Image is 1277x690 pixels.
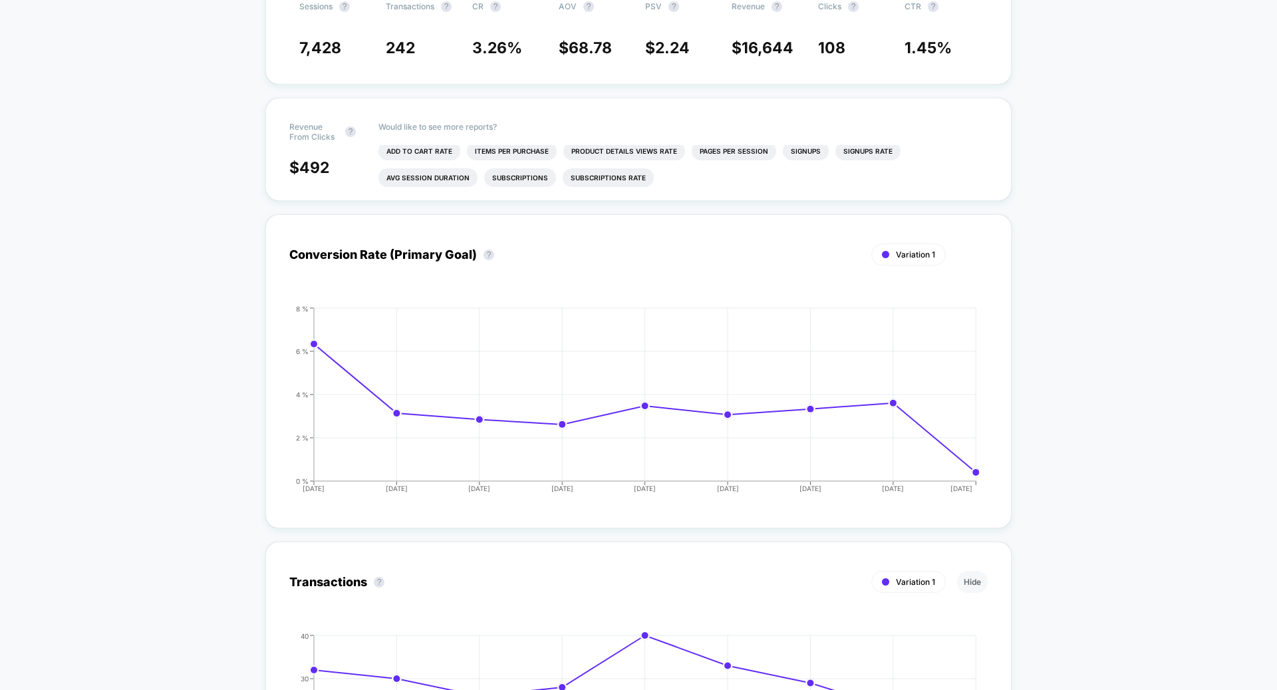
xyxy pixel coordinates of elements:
[289,158,329,177] span: $
[299,39,341,57] span: 7,428
[569,39,612,57] span: 68.78
[386,1,434,11] span: Transactions
[732,1,765,11] span: Revenue
[299,1,333,11] span: Sessions
[883,484,905,492] tspan: [DATE]
[472,39,522,57] span: 3.26 %
[896,577,935,587] span: Variation 1
[345,126,356,137] button: ?
[296,347,309,355] tspan: 6 %
[301,674,309,682] tspan: 30
[635,484,656,492] tspan: [DATE]
[386,484,408,492] tspan: [DATE]
[835,142,901,160] li: Signups Rate
[645,39,690,57] span: $
[551,484,573,492] tspan: [DATE]
[276,305,974,504] div: CONVERSION_RATE
[559,1,577,11] span: AOV
[563,168,654,187] li: Subscriptions Rate
[339,1,350,12] button: ?
[957,571,988,593] button: Hide
[928,1,938,12] button: ?
[378,122,988,132] p: Would like to see more reports?
[818,39,845,57] span: 108
[668,1,679,12] button: ?
[296,476,309,484] tspan: 0 %
[799,484,821,492] tspan: [DATE]
[299,158,329,177] span: 492
[386,39,415,57] span: 242
[467,142,557,160] li: Items Per Purchase
[472,1,484,11] span: CR
[717,484,739,492] tspan: [DATE]
[289,122,339,142] span: Revenue From Clicks
[469,484,491,492] tspan: [DATE]
[441,1,452,12] button: ?
[655,39,690,57] span: 2.24
[301,631,309,639] tspan: 40
[296,433,309,441] tspan: 2 %
[296,304,309,312] tspan: 8 %
[378,168,478,187] li: Avg Session Duration
[374,577,384,588] button: ?
[896,250,935,259] span: Variation 1
[742,39,793,57] span: 16,644
[732,39,793,57] span: $
[818,1,841,11] span: Clicks
[303,484,325,492] tspan: [DATE]
[296,390,309,398] tspan: 4 %
[645,1,662,11] span: PSV
[563,142,685,160] li: Product Details Views Rate
[905,1,921,11] span: CTR
[783,142,829,160] li: Signups
[484,168,556,187] li: Subscriptions
[583,1,594,12] button: ?
[484,250,494,260] button: ?
[848,1,859,12] button: ?
[772,1,782,12] button: ?
[905,39,952,57] span: 1.45 %
[950,484,972,492] tspan: [DATE]
[692,142,776,160] li: Pages Per Session
[378,142,460,160] li: Add To Cart Rate
[559,39,612,57] span: $
[490,1,501,12] button: ?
